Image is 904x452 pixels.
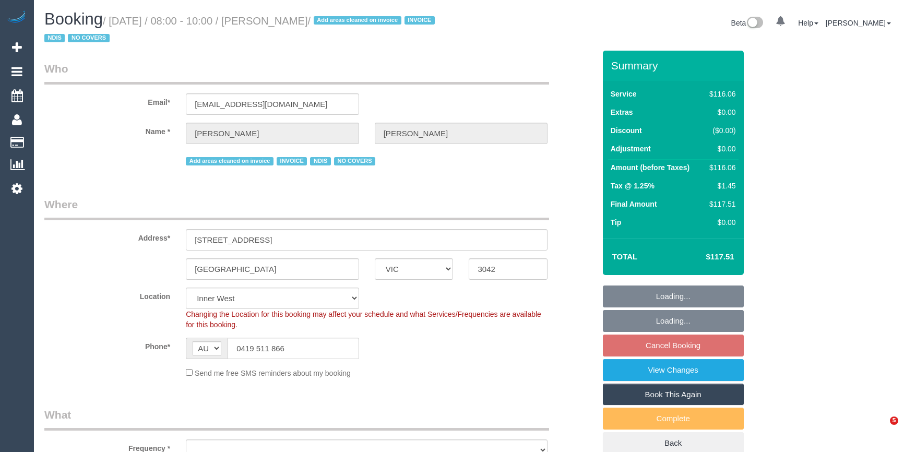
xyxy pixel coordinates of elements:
[705,181,735,191] div: $1.45
[705,89,735,99] div: $116.06
[44,197,549,220] legend: Where
[44,34,65,42] span: NDIS
[6,10,27,25] img: Automaid Logo
[611,199,657,209] label: Final Amount
[826,19,891,27] a: [PERSON_NAME]
[603,384,744,406] a: Book This Again
[705,125,735,136] div: ($0.00)
[611,89,637,99] label: Service
[44,15,438,44] small: / [DATE] / 08:00 - 10:00 / [PERSON_NAME]
[37,288,178,302] label: Location
[405,16,435,25] span: INVOICE
[611,107,633,117] label: Extras
[37,93,178,108] label: Email*
[37,123,178,137] label: Name *
[228,338,359,359] input: Phone*
[674,253,734,261] h4: $117.51
[705,107,735,117] div: $0.00
[611,125,642,136] label: Discount
[611,217,622,228] label: Tip
[44,61,549,85] legend: Who
[705,162,735,173] div: $116.06
[44,407,549,431] legend: What
[612,252,638,261] strong: Total
[890,417,898,425] span: 5
[277,157,307,165] span: INVOICE
[186,310,541,329] span: Changing the Location for this booking may affect your schedule and what Services/Frequencies are...
[705,217,735,228] div: $0.00
[314,16,401,25] span: Add areas cleaned on invoice
[68,34,109,42] span: NO COVERS
[798,19,818,27] a: Help
[611,162,689,173] label: Amount (before Taxes)
[310,157,330,165] span: NDIS
[37,338,178,352] label: Phone*
[611,144,651,154] label: Adjustment
[186,258,359,280] input: Suburb*
[469,258,548,280] input: Post Code*
[705,144,735,154] div: $0.00
[186,157,273,165] span: Add areas cleaned on invoice
[375,123,548,144] input: Last Name*
[869,417,894,442] iframe: Intercom live chat
[705,199,735,209] div: $117.51
[44,10,103,28] span: Booking
[195,369,351,377] span: Send me free SMS reminders about my booking
[186,93,359,115] input: Email*
[186,123,359,144] input: First Name*
[731,19,764,27] a: Beta
[334,157,375,165] span: NO COVERS
[603,359,744,381] a: View Changes
[611,181,655,191] label: Tax @ 1.25%
[37,229,178,243] label: Address*
[611,60,739,72] h3: Summary
[746,17,763,30] img: New interface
